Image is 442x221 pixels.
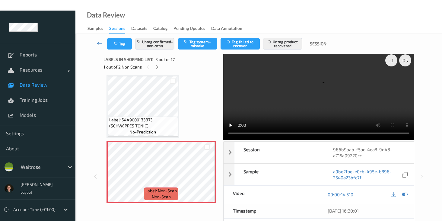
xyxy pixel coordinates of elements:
div: [DATE] 16:30:01 [328,208,405,214]
div: Timestamp [224,203,319,218]
a: Pending Updates [173,24,211,33]
a: a9be2fae-e0cb-495e-b396-2540a23bfc7f [333,168,401,181]
span: non-scan [152,194,171,200]
div: Samples [87,25,103,33]
a: Samples [87,24,109,33]
button: Untag product recovered [263,38,302,50]
span: Label: Non-Scan [145,188,177,194]
button: Tag failed to recover [221,38,260,50]
div: x 1 [385,54,397,66]
button: Untag confirmed-non-scan [135,38,174,50]
button: Tag system-mistake [178,38,217,50]
div: Sample [234,164,324,185]
a: Catalog [153,24,173,33]
a: Data Annotation [211,24,248,33]
div: Datasets [131,25,147,33]
div: Data Annotation [211,25,242,33]
div: Sessions [109,25,125,34]
div: Data Review [87,12,125,18]
span: Labels in shopping list: [103,56,153,62]
span: Session: [310,41,327,47]
a: Sessions [109,24,131,34]
div: Session966b9aab-f5ac-4ea3-9d48-a715a09220cc [224,142,414,163]
a: Datasets [131,24,153,33]
span: Label: 5449000133373 (SCHWEPPES TONIC) [109,117,176,129]
span: no-prediction [129,129,156,135]
div: Video [224,186,319,203]
div: 966b9aab-f5ac-4ea3-9d48-a715a09220cc [324,142,414,163]
div: Catalog [153,25,167,33]
div: Pending Updates [173,25,205,33]
div: Session [234,142,324,163]
button: Tag [107,38,132,50]
div: 0 s [399,54,411,66]
div: 1 out of 2 Non Scans [103,63,219,71]
a: 00:00:14.310 [328,191,353,197]
span: 3 out of 17 [155,56,175,62]
div: Samplea9be2fae-e0cb-495e-b396-2540a23bfc7f [224,164,414,185]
